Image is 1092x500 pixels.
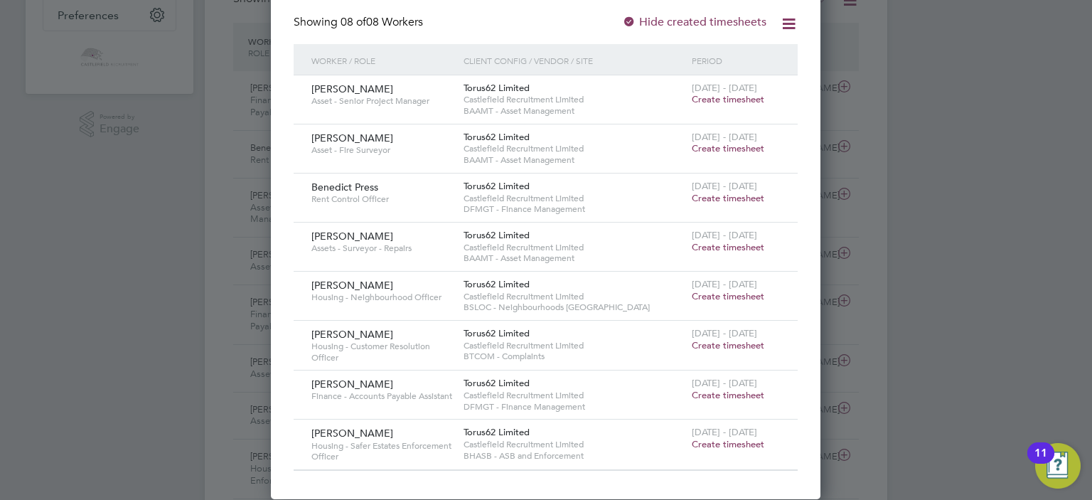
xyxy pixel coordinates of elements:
[692,339,764,351] span: Create timesheet
[692,290,764,302] span: Create timesheet
[1034,453,1047,472] div: 11
[294,15,426,30] div: Showing
[341,15,423,29] span: 08 Workers
[311,279,393,292] span: [PERSON_NAME]
[311,230,393,243] span: [PERSON_NAME]
[311,83,393,95] span: [PERSON_NAME]
[308,44,460,77] div: Worker / Role
[311,95,453,107] span: Asset - Senior Project Manager
[464,193,685,204] span: Castlefield Recruitment Limited
[464,278,530,290] span: Torus62 Limited
[692,131,757,143] span: [DATE] - [DATE]
[692,438,764,450] span: Create timesheet
[311,132,393,144] span: [PERSON_NAME]
[464,131,530,143] span: Torus62 Limited
[692,142,764,154] span: Create timesheet
[311,193,453,205] span: Rent Control Officer
[460,44,688,77] div: Client Config / Vendor / Site
[464,439,685,450] span: Castlefield Recruitment Limited
[692,327,757,339] span: [DATE] - [DATE]
[311,378,393,390] span: [PERSON_NAME]
[692,426,757,438] span: [DATE] - [DATE]
[464,340,685,351] span: Castlefield Recruitment Limited
[464,105,685,117] span: BAAMT - Asset Management
[692,180,757,192] span: [DATE] - [DATE]
[464,154,685,166] span: BAAMT - Asset Management
[692,229,757,241] span: [DATE] - [DATE]
[464,203,685,215] span: DFMGT - Finance Management
[464,82,530,94] span: Torus62 Limited
[692,389,764,401] span: Create timesheet
[311,181,378,193] span: Benedict Press
[692,241,764,253] span: Create timesheet
[311,427,393,440] span: [PERSON_NAME]
[311,328,393,341] span: [PERSON_NAME]
[692,93,764,105] span: Create timesheet
[464,401,685,413] span: DFMGT - Finance Management
[311,341,453,363] span: Housing - Customer Resolution Officer
[692,82,757,94] span: [DATE] - [DATE]
[464,450,685,462] span: BHASB - ASB and Enforcement
[464,291,685,302] span: Castlefield Recruitment Limited
[311,243,453,254] span: Assets - Surveyor - Repairs
[622,15,766,29] label: Hide created timesheets
[464,377,530,389] span: Torus62 Limited
[688,44,783,77] div: Period
[464,252,685,264] span: BAAMT - Asset Management
[311,390,453,402] span: Finance - Accounts Payable Assistant
[464,351,685,362] span: BTCOM - Complaints
[464,229,530,241] span: Torus62 Limited
[464,242,685,253] span: Castlefield Recruitment Limited
[464,180,530,192] span: Torus62 Limited
[464,327,530,339] span: Torus62 Limited
[311,292,453,303] span: Housing - Neighbourhood Officer
[1035,443,1081,489] button: Open Resource Center, 11 new notifications
[692,278,757,290] span: [DATE] - [DATE]
[692,192,764,204] span: Create timesheet
[464,426,530,438] span: Torus62 Limited
[692,377,757,389] span: [DATE] - [DATE]
[464,143,685,154] span: Castlefield Recruitment Limited
[464,390,685,401] span: Castlefield Recruitment Limited
[341,15,366,29] span: 08 of
[464,94,685,105] span: Castlefield Recruitment Limited
[464,302,685,313] span: BSLOC - Neighbourhoods [GEOGRAPHIC_DATA]
[311,144,453,156] span: Asset - Fire Surveyor
[311,440,453,462] span: Housing - Safer Estates Enforcement Officer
